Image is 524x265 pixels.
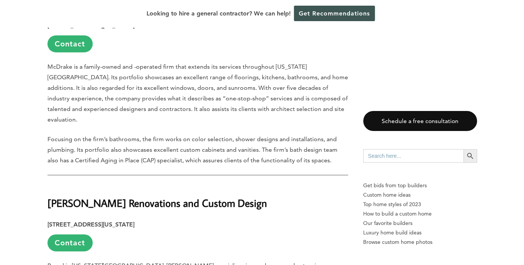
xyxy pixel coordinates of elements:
[363,149,463,163] input: Search here...
[363,228,477,237] a: Luxury home build ideas
[363,219,477,228] a: Our favorite builders
[47,221,134,228] strong: [STREET_ADDRESS][US_STATE]
[363,209,477,219] a: How to build a custom home
[47,196,267,210] strong: [PERSON_NAME] Renovations and Custom Design
[47,62,348,125] p: McDrake is a family-owned and -operated firm that extends its services throughout [US_STATE][GEOG...
[363,190,477,200] a: Custom home ideas
[47,134,348,166] p: Focusing on the firm’s bathrooms, the firm works on color selection, shower designs and installat...
[363,237,477,247] a: Browse custom home photos
[47,234,93,251] a: Contact
[47,35,93,52] a: Contact
[379,211,515,256] iframe: Drift Widget Chat Controller
[363,200,477,209] a: Top home styles of 2023
[294,6,375,21] a: Get Recommendations
[466,152,474,160] svg: Search
[363,181,477,190] p: Get bids from top builders
[363,111,477,131] a: Schedule a free consultation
